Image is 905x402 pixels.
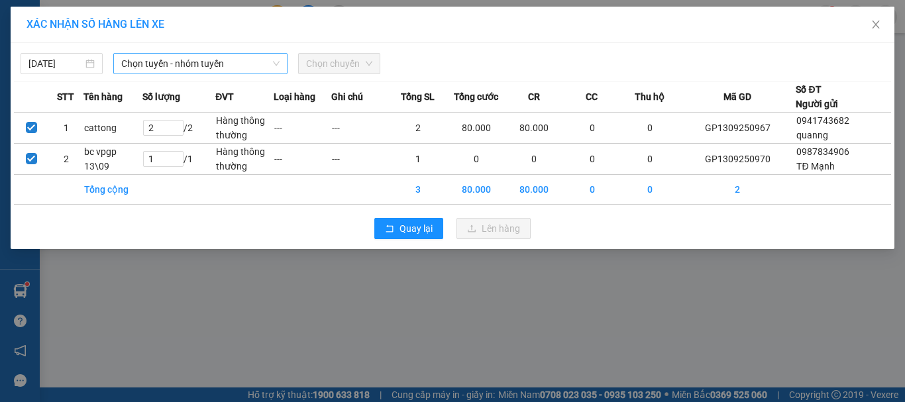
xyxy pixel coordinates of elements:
[57,89,74,104] span: STT
[274,113,331,144] td: ---
[563,175,621,205] td: 0
[390,175,447,205] td: 3
[621,113,678,144] td: 0
[857,7,894,44] button: Close
[563,113,621,144] td: 0
[83,144,142,175] td: bc vpgp 13\09
[796,130,828,140] span: quanng
[506,175,563,205] td: 80.000
[679,144,796,175] td: GP1309250970
[447,175,505,205] td: 80.000
[563,144,621,175] td: 0
[142,89,180,104] span: Số lượng
[215,113,273,144] td: Hàng thông thường
[456,218,531,239] button: uploadLên hàng
[399,221,433,236] span: Quay lại
[28,56,83,71] input: 14/09/2025
[586,89,598,104] span: CC
[390,144,447,175] td: 1
[621,144,678,175] td: 0
[142,144,215,175] td: / 1
[385,224,394,234] span: rollback
[83,89,123,104] span: Tên hàng
[83,113,142,144] td: cattong
[635,89,665,104] span: Thu hộ
[796,161,834,172] span: TĐ Mạnh
[48,144,83,175] td: 2
[331,144,389,175] td: ---
[83,175,142,205] td: Tổng cộng
[679,175,796,205] td: 2
[796,82,838,111] div: Số ĐT Người gửi
[27,18,164,30] span: XÁC NHẬN SỐ HÀNG LÊN XE
[723,89,751,104] span: Mã GD
[506,113,563,144] td: 80.000
[506,144,563,175] td: 0
[331,113,389,144] td: ---
[679,113,796,144] td: GP1309250967
[274,144,331,175] td: ---
[331,89,363,104] span: Ghi chú
[621,175,678,205] td: 0
[48,113,83,144] td: 1
[374,218,443,239] button: rollbackQuay lại
[215,89,234,104] span: ĐVT
[272,60,280,68] span: down
[121,54,280,74] span: Chọn tuyến - nhóm tuyến
[390,113,447,144] td: 2
[447,113,505,144] td: 80.000
[796,115,849,126] span: 0941743682
[215,144,273,175] td: Hàng thông thường
[274,89,315,104] span: Loại hàng
[454,89,498,104] span: Tổng cước
[796,146,849,157] span: 0987834906
[142,113,215,144] td: / 2
[528,89,540,104] span: CR
[401,89,435,104] span: Tổng SL
[871,19,881,30] span: close
[447,144,505,175] td: 0
[306,54,372,74] span: Chọn chuyến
